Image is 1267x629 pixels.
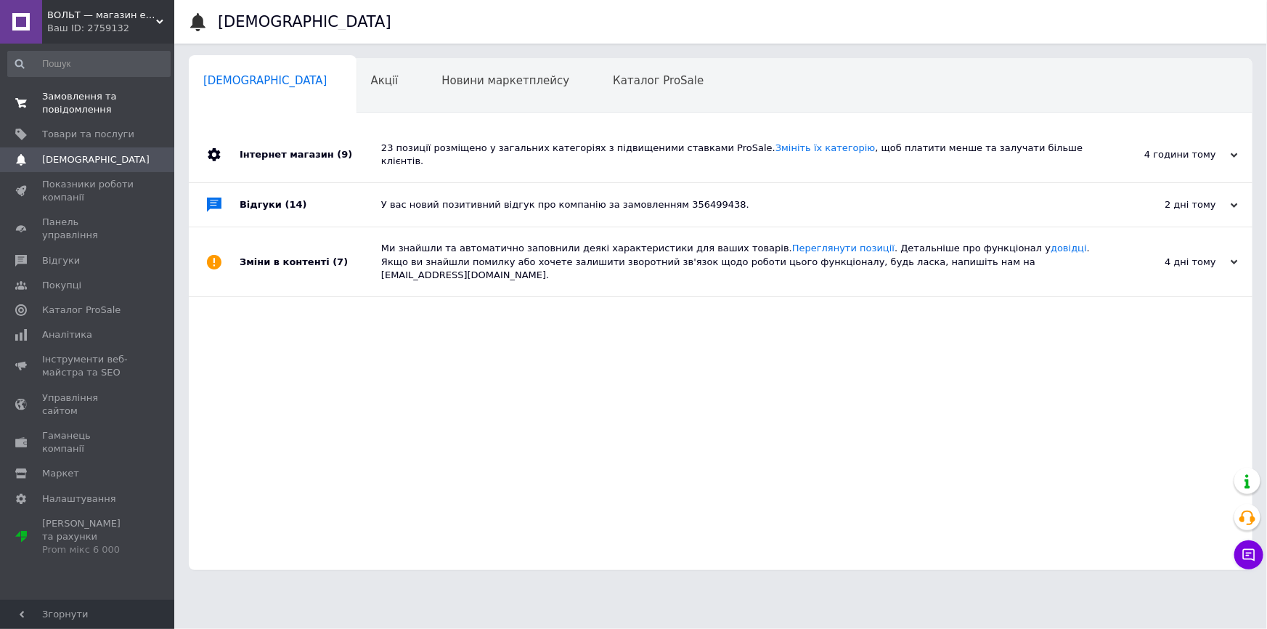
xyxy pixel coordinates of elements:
[792,243,895,253] a: Переглянути позиції
[337,149,352,160] span: (9)
[1093,148,1238,161] div: 4 години тому
[240,127,381,182] div: Інтернет магазин
[42,279,81,292] span: Покупці
[42,128,134,141] span: Товари та послуги
[218,13,391,31] h1: [DEMOGRAPHIC_DATA]
[42,391,134,418] span: Управління сайтом
[7,51,171,77] input: Пошук
[42,328,92,341] span: Аналітика
[441,74,569,87] span: Новини маркетплейсу
[371,74,399,87] span: Акції
[47,9,156,22] span: ВОЛЬТ — магазин електро, бензо та інших іструментів
[42,254,80,267] span: Відгуки
[775,142,876,153] a: Змініть їх категорію
[1093,256,1238,269] div: 4 дні тому
[381,242,1093,282] div: Ми знайшли та автоматично заповнили деякі характеристики для ваших товарів. . Детальніше про функ...
[381,142,1093,168] div: 23 позиції розміщено у загальних категоріях з підвищеними ставками ProSale. , щоб платити менше т...
[42,353,134,379] span: Інструменти веб-майстра та SEO
[42,543,134,556] div: Prom мікс 6 000
[42,178,134,204] span: Показники роботи компанії
[240,227,381,296] div: Зміни в контенті
[42,153,150,166] span: [DEMOGRAPHIC_DATA]
[42,517,134,557] span: [PERSON_NAME] та рахунки
[1093,198,1238,211] div: 2 дні тому
[42,90,134,116] span: Замовлення та повідомлення
[381,198,1093,211] div: У вас новий позитивний відгук про компанію за замовленням 356499438.
[1051,243,1087,253] a: довідці
[42,429,134,455] span: Гаманець компанії
[42,216,134,242] span: Панель управління
[42,492,116,506] span: Налаштування
[240,183,381,227] div: Відгуки
[285,199,307,210] span: (14)
[613,74,704,87] span: Каталог ProSale
[1234,540,1263,569] button: Чат з покупцем
[203,74,327,87] span: [DEMOGRAPHIC_DATA]
[42,467,79,480] span: Маркет
[42,304,121,317] span: Каталог ProSale
[333,256,348,267] span: (7)
[47,22,174,35] div: Ваш ID: 2759132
